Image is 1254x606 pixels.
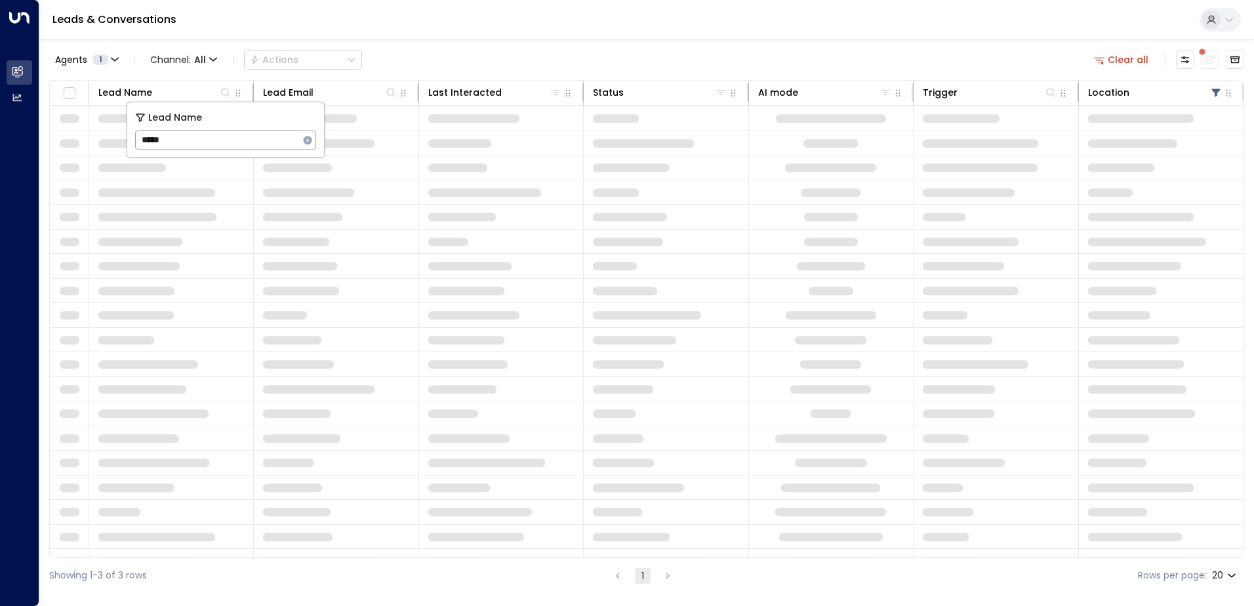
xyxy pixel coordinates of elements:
div: Actions [250,54,298,66]
a: Leads & Conversations [52,12,176,27]
button: page 1 [635,568,651,584]
div: Status [593,85,727,100]
div: Lead Email [263,85,397,100]
div: Lead Email [263,85,313,100]
div: Last Interacted [428,85,562,100]
button: Actions [244,50,362,70]
div: Button group with a nested menu [244,50,362,70]
div: 20 [1212,566,1239,585]
nav: pagination navigation [609,567,676,584]
div: Trigger [923,85,1057,100]
span: Channel: [145,51,222,69]
div: Lead Name [98,85,232,100]
button: Agents1 [49,51,123,69]
div: Location [1088,85,1223,100]
div: Trigger [923,85,958,100]
span: Lead Name [148,110,202,125]
div: AI mode [758,85,892,100]
span: Agents [55,55,87,64]
label: Rows per page: [1138,569,1207,582]
button: Archived Leads [1226,51,1244,69]
div: Location [1088,85,1129,100]
div: Showing 1-3 of 3 rows [49,569,147,582]
button: Channel:All [145,51,222,69]
button: Clear all [1089,51,1154,69]
span: 1 [92,54,108,65]
div: Lead Name [98,85,152,100]
div: Status [593,85,624,100]
span: All [194,54,206,65]
button: Customize [1176,51,1194,69]
div: AI mode [758,85,798,100]
span: There are new threads available. Refresh the grid to view the latest updates. [1201,51,1219,69]
div: Last Interacted [428,85,502,100]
